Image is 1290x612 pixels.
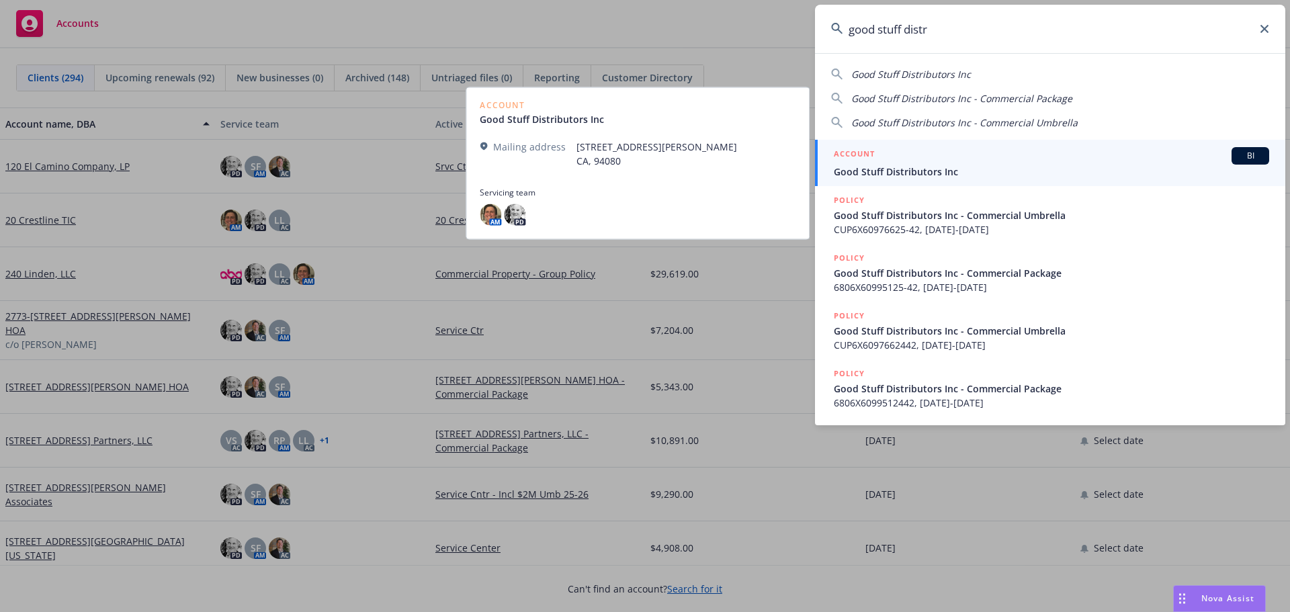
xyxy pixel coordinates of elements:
span: Good Stuff Distributors Inc - Commercial Umbrella [851,116,1078,129]
span: 6806X6099512442, [DATE]-[DATE] [834,396,1269,410]
h5: POLICY [834,251,865,265]
a: POLICYGood Stuff Distributors Inc - Commercial Package6806X60995125-42, [DATE]-[DATE] [815,244,1285,302]
a: POLICYGood Stuff Distributors Inc - Commercial UmbrellaCUP6X60976625-42, [DATE]-[DATE] [815,186,1285,244]
span: Good Stuff Distributors Inc - Commercial Package [834,266,1269,280]
a: POLICYGood Stuff Distributors Inc - Commercial Package6806X6099512442, [DATE]-[DATE] [815,359,1285,417]
input: Search... [815,5,1285,53]
h5: POLICY [834,309,865,322]
span: BI [1237,150,1264,162]
a: ACCOUNTBIGood Stuff Distributors Inc [815,140,1285,186]
span: Good Stuff Distributors Inc - Commercial Package [851,92,1072,105]
h5: POLICY [834,367,865,380]
span: Good Stuff Distributors Inc - Commercial Umbrella [834,324,1269,338]
span: CUP6X60976625-42, [DATE]-[DATE] [834,222,1269,236]
span: Good Stuff Distributors Inc - Commercial Package [834,382,1269,396]
div: Drag to move [1174,586,1191,611]
span: 6806X60995125-42, [DATE]-[DATE] [834,280,1269,294]
span: CUP6X6097662442, [DATE]-[DATE] [834,338,1269,352]
span: Good Stuff Distributors Inc [851,68,971,81]
span: Nova Assist [1201,593,1254,604]
h5: ACCOUNT [834,147,875,163]
button: Nova Assist [1173,585,1266,612]
h5: POLICY [834,193,865,207]
a: POLICYGood Stuff Distributors Inc - Commercial UmbrellaCUP6X6097662442, [DATE]-[DATE] [815,302,1285,359]
span: Good Stuff Distributors Inc [834,165,1269,179]
span: Good Stuff Distributors Inc - Commercial Umbrella [834,208,1269,222]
